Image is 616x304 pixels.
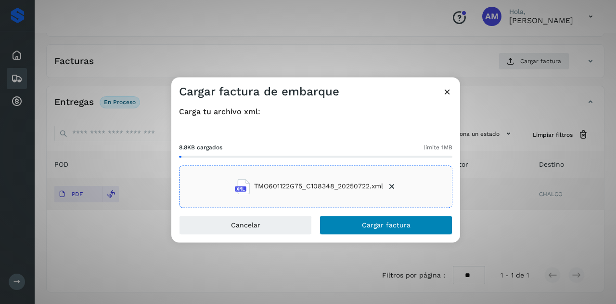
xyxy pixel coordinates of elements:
span: 8.8KB cargados [179,143,222,152]
span: TMO601122G75_C108348_20250722.xml [254,182,383,192]
h4: Carga tu archivo xml: [179,107,452,116]
button: Cargar factura [320,215,452,235]
span: límite 1MB [423,143,452,152]
span: Cancelar [231,222,260,228]
button: Cancelar [179,215,312,235]
span: Cargar factura [362,222,411,228]
h3: Cargar factura de embarque [179,85,339,99]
